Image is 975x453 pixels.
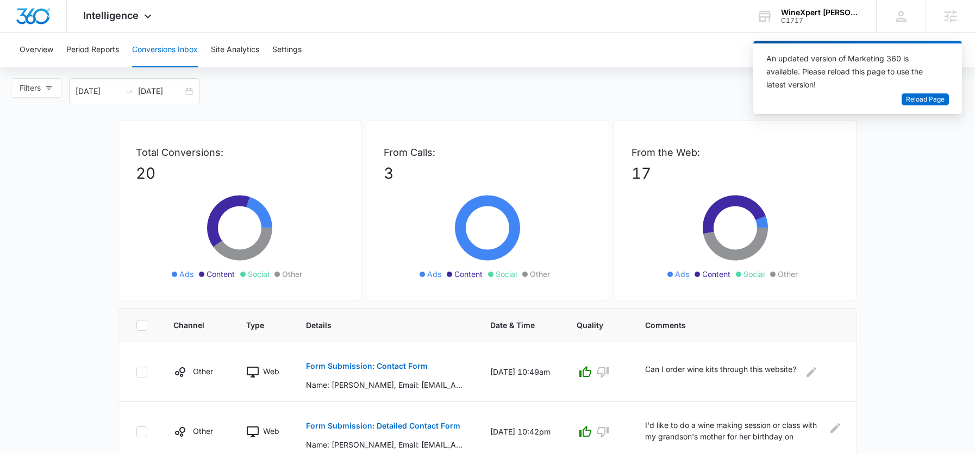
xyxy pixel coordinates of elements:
[902,93,949,106] button: Reload Page
[778,268,798,280] span: Other
[645,419,825,444] p: I'd like to do a wine making session or class with my grandson's mother for her birthday on [DEMO...
[306,379,464,391] p: Name: [PERSON_NAME], Email: [EMAIL_ADDRESS][DOMAIN_NAME], Phone: [PHONE_NUMBER], What can we help...
[490,319,535,331] span: Date & Time
[781,17,860,24] div: account id
[263,366,279,377] p: Web
[263,425,279,437] p: Web
[384,162,591,185] p: 3
[832,419,839,437] button: Edit Comments
[306,353,428,379] button: Form Submission: Contact Form
[136,145,343,160] p: Total Conversions:
[577,319,603,331] span: Quality
[306,439,464,450] p: Name: [PERSON_NAME], Email: [EMAIL_ADDRESS][DOMAIN_NAME], Phone: [PHONE_NUMBER], What can we help...
[530,268,550,280] span: Other
[173,319,204,331] span: Channel
[766,52,936,91] div: An updated version of Marketing 360 is available. Please reload this page to use the latest version!
[743,268,765,280] span: Social
[125,87,134,96] span: to
[427,268,441,280] span: Ads
[675,268,689,280] span: Ads
[645,319,823,331] span: Comments
[138,85,183,97] input: End date
[20,82,41,94] span: Filters
[11,78,61,98] button: Filters
[306,319,448,331] span: Details
[211,33,259,67] button: Site Analytics
[645,363,796,381] p: Can I order wine kits through this website?
[193,425,213,437] p: Other
[179,268,193,280] span: Ads
[132,33,198,67] button: Conversions Inbox
[282,268,302,280] span: Other
[272,33,302,67] button: Settings
[136,162,343,185] p: 20
[207,268,235,280] span: Content
[246,319,264,331] span: Type
[906,95,945,105] span: Reload Page
[306,362,428,370] p: Form Submission: Contact Form
[20,33,53,67] button: Overview
[496,268,517,280] span: Social
[632,162,839,185] p: 17
[477,342,564,402] td: [DATE] 10:49am
[66,33,119,67] button: Period Reports
[384,145,591,160] p: From Calls:
[76,85,121,97] input: Start date
[803,363,820,381] button: Edit Comments
[193,366,213,377] p: Other
[125,87,134,96] span: swap-right
[248,268,269,280] span: Social
[306,422,460,430] p: Form Submission: Detailed Contact Form
[781,8,860,17] div: account name
[454,268,483,280] span: Content
[702,268,730,280] span: Content
[83,10,139,21] span: Intelligence
[632,145,839,160] p: From the Web:
[306,413,460,439] button: Form Submission: Detailed Contact Form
